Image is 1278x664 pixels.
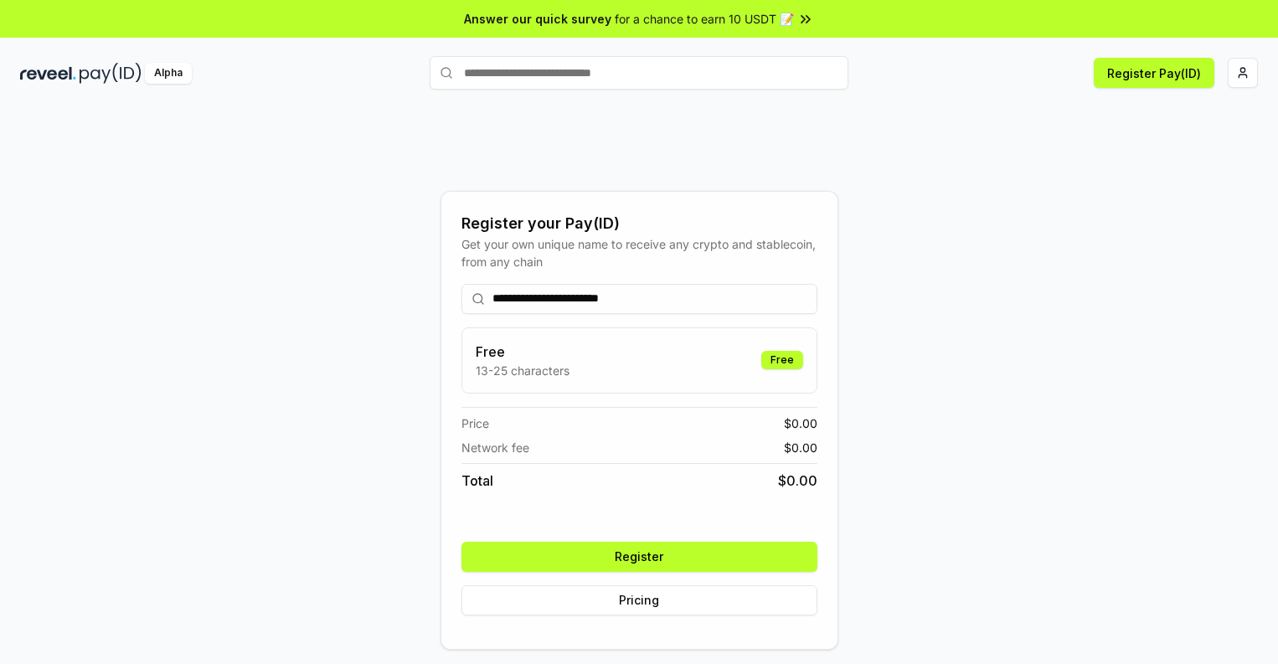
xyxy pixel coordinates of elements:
[784,439,817,456] span: $ 0.00
[778,471,817,491] span: $ 0.00
[1094,58,1214,88] button: Register Pay(ID)
[80,63,142,84] img: pay_id
[20,63,76,84] img: reveel_dark
[784,414,817,432] span: $ 0.00
[464,10,611,28] span: Answer our quick survey
[461,414,489,432] span: Price
[461,585,817,615] button: Pricing
[461,471,493,491] span: Total
[461,212,817,235] div: Register your Pay(ID)
[461,542,817,572] button: Register
[461,439,529,456] span: Network fee
[145,63,192,84] div: Alpha
[761,351,803,369] div: Free
[476,362,569,379] p: 13-25 characters
[461,235,817,270] div: Get your own unique name to receive any crypto and stablecoin, from any chain
[476,342,569,362] h3: Free
[615,10,794,28] span: for a chance to earn 10 USDT 📝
